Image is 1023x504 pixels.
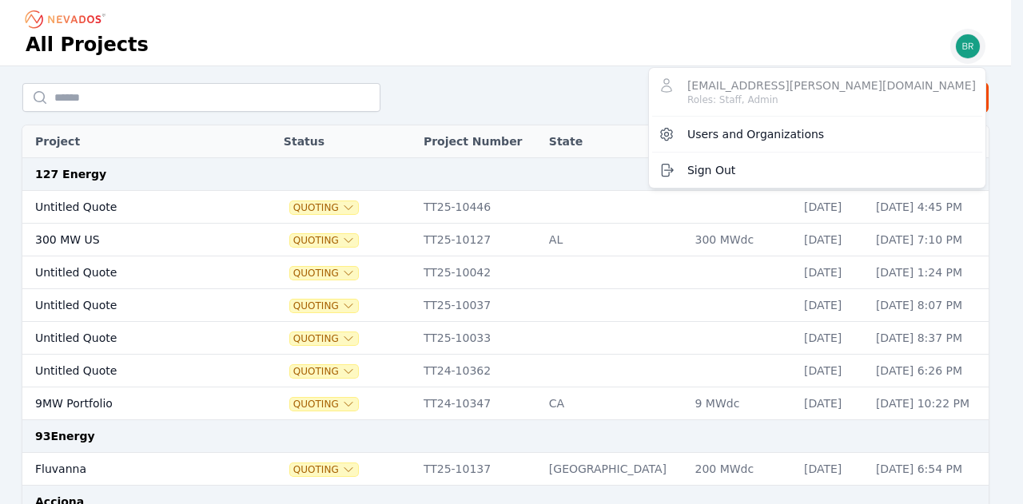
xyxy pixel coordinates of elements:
button: Sign Out [652,156,982,185]
button: Users and Organizations [652,120,982,149]
div: Roles: Staff, Admin [687,93,976,106]
span: Users and Organizations [687,126,824,142]
button: [EMAIL_ADDRESS][PERSON_NAME][DOMAIN_NAME]Roles: Staff, Admin [652,71,982,113]
img: brayden.sanford@nevados.solar [955,34,981,59]
span: Sign Out [687,162,735,178]
span: [EMAIL_ADDRESS][PERSON_NAME][DOMAIN_NAME] [687,77,976,106]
